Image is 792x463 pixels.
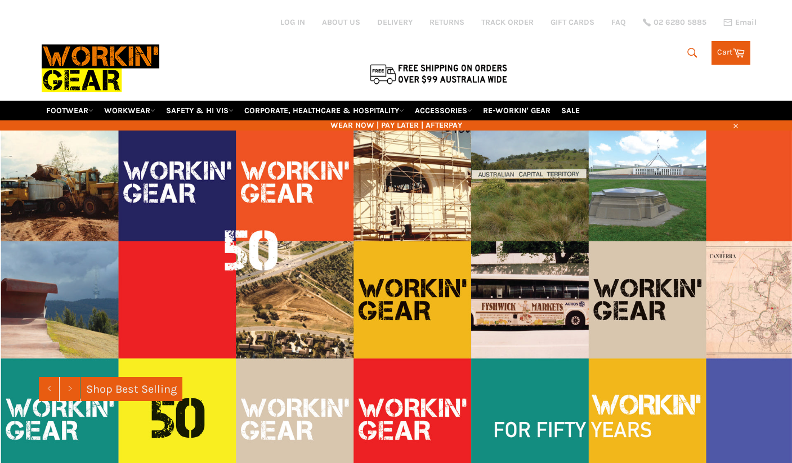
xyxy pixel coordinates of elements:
a: ACCESSORIES [410,101,477,120]
a: Email [723,18,757,27]
a: ABOUT US [322,17,360,28]
span: 02 6280 5885 [654,19,706,26]
a: SALE [557,101,584,120]
a: RE-WORKIN' GEAR [478,101,555,120]
img: Workin Gear leaders in Workwear, Safety Boots, PPE, Uniforms. Australia's No.1 in Workwear [42,37,159,100]
a: Shop Best Selling [80,377,182,401]
a: WORKWEAR [100,101,160,120]
a: 02 6280 5885 [643,19,706,26]
a: TRACK ORDER [481,17,534,28]
a: SAFETY & HI VIS [162,101,238,120]
span: Email [735,19,757,26]
a: Log in [280,17,305,27]
a: Cart [712,41,750,65]
a: GIFT CARDS [551,17,594,28]
a: FAQ [611,17,626,28]
a: DELIVERY [377,17,413,28]
a: FOOTWEAR [42,101,98,120]
span: WEAR NOW | PAY LATER | AFTERPAY [42,120,751,131]
img: Flat $9.95 shipping Australia wide [368,62,509,86]
a: RETURNS [429,17,464,28]
a: CORPORATE, HEALTHCARE & HOSPITALITY [240,101,409,120]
